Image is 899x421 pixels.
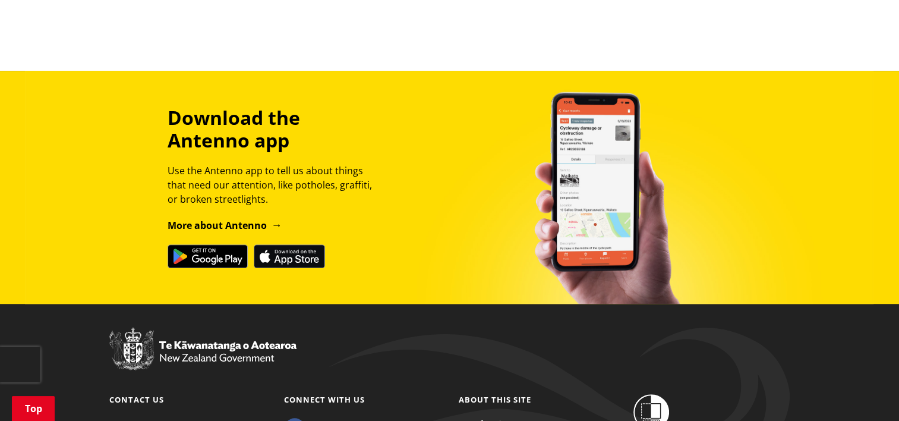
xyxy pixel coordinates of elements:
img: Download on the App Store [254,244,325,268]
a: New Zealand Government [109,355,296,366]
a: About this site [459,394,531,405]
img: New Zealand Government [109,328,296,370]
img: Get it on Google Play [168,244,248,268]
a: Top [12,396,55,421]
a: More about Antenno [168,219,282,232]
h3: Download the Antenno app [168,106,383,152]
a: Contact us [109,394,164,405]
iframe: Messenger Launcher [844,371,887,414]
p: Use the Antenno app to tell us about things that need our attention, like potholes, graffiti, or ... [168,164,383,206]
a: Connect with us [284,394,365,405]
